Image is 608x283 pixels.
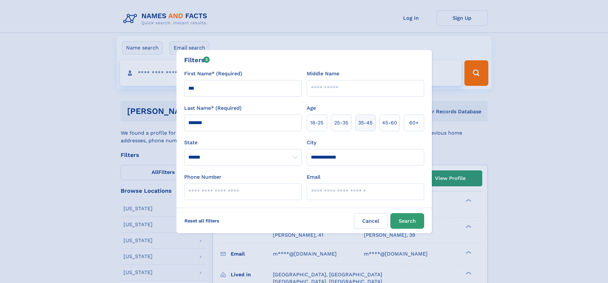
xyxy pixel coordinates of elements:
label: State [184,139,302,146]
span: 25‑35 [334,119,348,127]
label: City [307,139,316,146]
label: Middle Name [307,70,339,78]
label: Cancel [354,213,388,229]
span: 45‑60 [382,119,397,127]
label: Reset all filters [180,213,223,228]
div: Filters [184,55,210,65]
label: First Name* (Required) [184,70,242,78]
span: 35‑45 [358,119,372,127]
span: 18‑25 [310,119,323,127]
button: Search [390,213,424,229]
label: Last Name* (Required) [184,104,242,112]
label: Age [307,104,316,112]
label: Email [307,173,320,181]
span: 60+ [409,119,419,127]
label: Phone Number [184,173,221,181]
